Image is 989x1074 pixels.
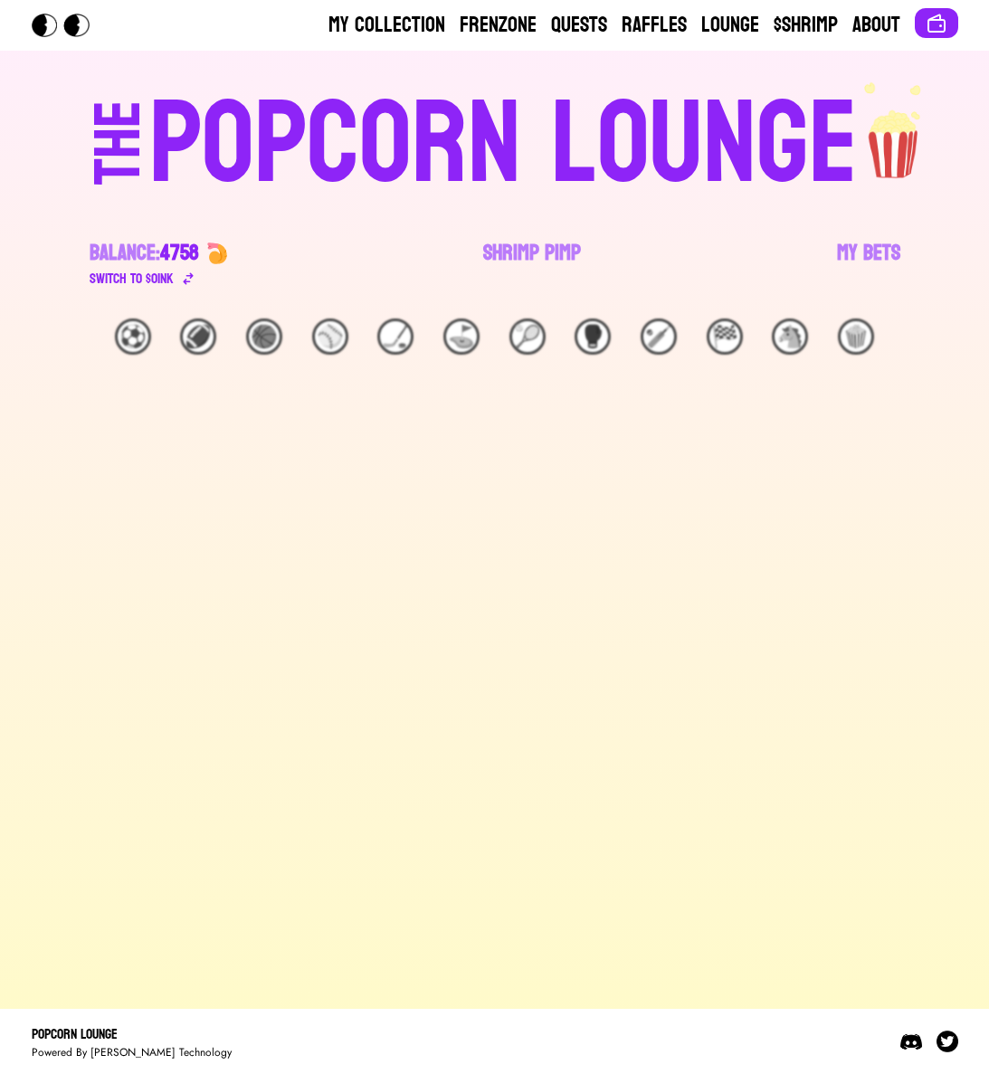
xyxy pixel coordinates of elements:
[772,318,808,355] div: 🐴
[575,318,611,355] div: 🥊
[443,318,480,355] div: ⛳️
[377,318,414,355] div: 🏒
[483,239,581,290] a: Shrimp Pimp
[774,11,838,40] a: $Shrimp
[509,318,546,355] div: 🎾
[180,318,216,355] div: 🏈
[852,11,900,40] a: About
[206,242,228,264] img: 🍤
[32,14,104,37] img: Popcorn
[858,80,932,181] img: popcorn
[701,11,759,40] a: Lounge
[160,233,199,272] span: 4758
[622,11,687,40] a: Raffles
[312,318,348,355] div: ⚾️
[90,268,174,290] div: Switch to $ OINK
[246,318,282,355] div: 🏀
[707,318,743,355] div: 🏁
[22,80,967,203] a: THEPOPCORN LOUNGEpopcorn
[149,87,858,203] div: POPCORN LOUNGE
[85,100,150,221] div: THE
[837,239,900,290] a: My Bets
[926,13,947,34] img: Connect wallet
[900,1031,922,1052] img: Discord
[838,318,874,355] div: 🍿
[460,11,537,40] a: Frenzone
[641,318,677,355] div: 🏏
[551,11,607,40] a: Quests
[32,1023,232,1045] div: Popcorn Lounge
[115,318,151,355] div: ⚽️
[937,1031,958,1052] img: Twitter
[90,239,199,268] div: Balance:
[32,1045,232,1060] div: Powered By [PERSON_NAME] Technology
[328,11,445,40] a: My Collection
